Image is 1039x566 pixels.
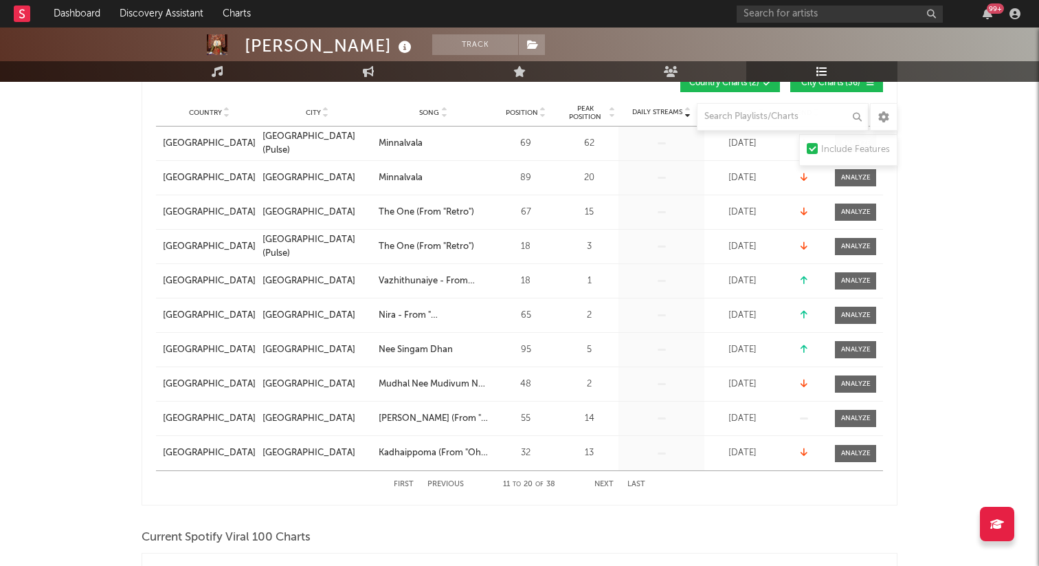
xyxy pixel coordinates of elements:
[163,171,256,185] a: [GEOGRAPHIC_DATA]
[419,109,439,117] span: Song
[379,206,474,219] div: The One (From "Retro")
[262,309,355,323] div: [GEOGRAPHIC_DATA]
[708,240,777,254] div: [DATE]
[799,79,862,87] span: City Charts ( 36 )
[563,240,615,254] div: 3
[594,481,614,488] button: Next
[495,446,557,460] div: 32
[262,378,372,391] a: [GEOGRAPHIC_DATA]
[245,34,415,57] div: [PERSON_NAME]
[189,109,222,117] span: Country
[262,206,355,219] div: [GEOGRAPHIC_DATA]
[379,343,488,357] a: Nee Singam Dhan
[737,6,943,23] input: Search for artists
[379,171,488,185] a: Minnalvala
[563,309,615,323] div: 2
[379,446,488,460] a: Kadhaippoma (From "Oh My Kadavule")
[379,137,423,151] div: Minnalvala
[495,137,557,151] div: 69
[495,309,557,323] div: 65
[495,206,557,219] div: 67
[563,137,615,151] div: 62
[306,109,321,117] span: City
[262,446,355,460] div: [GEOGRAPHIC_DATA]
[262,171,355,185] div: [GEOGRAPHIC_DATA]
[563,446,615,460] div: 13
[563,105,607,121] span: Peak Position
[708,378,777,391] div: [DATE]
[495,240,557,254] div: 18
[262,233,372,260] a: [GEOGRAPHIC_DATA] (Pulse)
[495,378,557,391] div: 48
[262,343,355,357] div: [GEOGRAPHIC_DATA]
[394,481,414,488] button: First
[379,412,488,426] a: [PERSON_NAME] (From "[GEOGRAPHIC_DATA]")
[262,446,372,460] a: [GEOGRAPHIC_DATA]
[697,103,869,131] input: Search Playlists/Charts
[708,206,777,219] div: [DATE]
[427,481,464,488] button: Previous
[987,3,1004,14] div: 99 +
[708,137,777,151] div: [DATE]
[163,378,256,391] a: [GEOGRAPHIC_DATA]
[632,107,682,118] span: Daily Streams
[379,240,488,254] a: The One (From "Retro")
[163,309,256,323] div: [GEOGRAPHIC_DATA]
[708,412,777,426] div: [DATE]
[379,378,488,391] a: Mudhal Nee Mudivum Nee Title Track (From "Mudhal Nee Mudivum Nee")
[495,343,557,357] div: 95
[262,378,355,391] div: [GEOGRAPHIC_DATA]
[163,343,256,357] a: [GEOGRAPHIC_DATA]
[142,530,311,546] span: Current Spotify Viral 100 Charts
[379,240,474,254] div: The One (From "Retro")
[708,343,777,357] div: [DATE]
[983,8,992,19] button: 99+
[379,171,423,185] div: Minnalvala
[432,34,518,55] button: Track
[262,274,372,288] a: [GEOGRAPHIC_DATA]
[262,206,372,219] a: [GEOGRAPHIC_DATA]
[163,206,256,219] a: [GEOGRAPHIC_DATA]
[495,274,557,288] div: 18
[262,412,355,426] div: [GEOGRAPHIC_DATA]
[262,412,372,426] a: [GEOGRAPHIC_DATA]
[262,309,372,323] a: [GEOGRAPHIC_DATA]
[262,171,372,185] a: [GEOGRAPHIC_DATA]
[163,446,256,460] a: [GEOGRAPHIC_DATA]
[563,343,615,357] div: 5
[163,412,256,426] a: [GEOGRAPHIC_DATA]
[379,206,488,219] a: The One (From "Retro")
[379,309,488,323] a: Nira - From "[PERSON_NAME]"
[708,309,777,323] div: [DATE]
[680,74,780,92] button: Country Charts(2)
[513,481,521,488] span: to
[535,481,544,488] span: of
[262,130,372,157] a: [GEOGRAPHIC_DATA] (Pulse)
[163,240,256,254] a: [GEOGRAPHIC_DATA]
[506,109,538,117] span: Position
[262,343,372,357] a: [GEOGRAPHIC_DATA]
[379,274,488,288] a: Vazhithunaiye - From "Dragon"
[163,137,256,151] a: [GEOGRAPHIC_DATA]
[563,274,615,288] div: 1
[495,171,557,185] div: 89
[689,79,759,87] span: Country Charts ( 2 )
[563,171,615,185] div: 20
[379,343,453,357] div: Nee Singam Dhan
[163,274,256,288] a: [GEOGRAPHIC_DATA]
